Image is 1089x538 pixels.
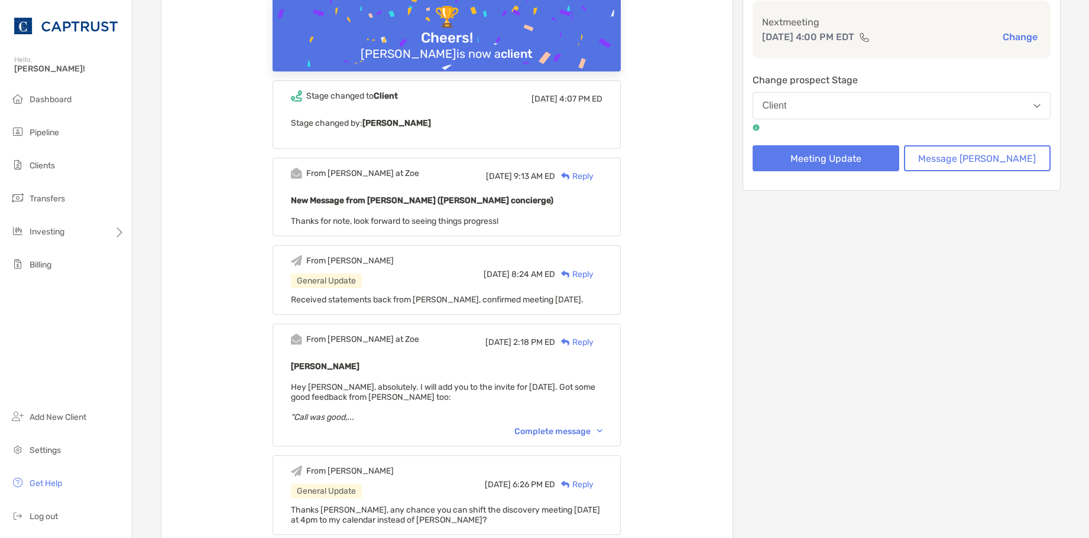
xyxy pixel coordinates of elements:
[291,255,302,266] img: Event icon
[501,47,533,61] b: client
[555,478,594,491] div: Reply
[291,412,354,422] em: "Call was good,...
[30,260,51,270] span: Billing
[555,268,594,281] div: Reply
[561,481,570,488] img: Reply icon
[11,475,25,490] img: get-help icon
[753,124,760,131] img: tooltip
[753,92,1051,119] button: Client
[11,508,25,523] img: logout icon
[859,32,870,42] img: communication type
[30,161,55,171] span: Clients
[14,5,118,47] img: CAPTRUST Logo
[555,336,594,348] div: Reply
[485,480,511,490] span: [DATE]
[531,94,558,104] span: [DATE]
[30,478,62,488] span: Get Help
[30,94,72,105] span: Dashboard
[484,269,510,279] span: [DATE]
[291,361,359,371] b: [PERSON_NAME]
[291,168,302,179] img: Event icon
[291,273,362,288] div: General Update
[30,194,65,204] span: Transfers
[416,30,478,47] div: Cheers!
[11,191,25,205] img: transfers icon
[11,442,25,457] img: settings icon
[999,31,1041,43] button: Change
[753,73,1051,87] p: Change prospect Stage
[514,426,602,436] div: Complete message
[362,118,431,128] b: [PERSON_NAME]
[30,128,59,138] span: Pipeline
[559,94,602,104] span: 4:07 PM ED
[11,125,25,139] img: pipeline icon
[597,429,602,433] img: Chevron icon
[30,412,86,422] span: Add New Client
[430,5,464,30] div: 🏆
[11,92,25,106] img: dashboard icon
[14,64,125,74] span: [PERSON_NAME]!
[30,511,58,521] span: Log out
[291,195,553,206] b: New Message from [PERSON_NAME] ([PERSON_NAME] concierge)
[561,338,570,346] img: Reply icon
[11,158,25,172] img: clients icon
[291,116,602,131] p: Stage changed by:
[11,409,25,423] img: add_new_client icon
[561,172,570,180] img: Reply icon
[306,334,419,344] div: From [PERSON_NAME] at Zoe
[486,171,512,181] span: [DATE]
[291,216,498,226] span: Thanks for note, look forward to seeing things progress!
[306,256,394,266] div: From [PERSON_NAME]
[291,295,584,305] span: Received statements back from [PERSON_NAME], confirmed meeting [DATE].
[306,466,394,476] div: From [PERSON_NAME]
[1033,104,1041,108] img: Open dropdown arrow
[762,30,854,44] p: [DATE] 4:00 PM EDT
[306,168,419,178] div: From [PERSON_NAME] at Zoe
[306,91,398,101] div: Stage changed to
[762,15,1042,30] p: Next meeting
[11,224,25,238] img: investing icon
[291,382,595,422] span: Hey [PERSON_NAME], absolutely. I will add you to the invite for [DATE]. Got some good feedback fr...
[561,270,570,278] img: Reply icon
[291,90,302,102] img: Event icon
[511,269,555,279] span: 8:24 AM ED
[514,171,555,181] span: 9:13 AM ED
[291,505,600,525] span: Thanks [PERSON_NAME], any chance you can shift the discovery meeting [DATE] at 4pm to my calendar...
[356,47,537,61] div: [PERSON_NAME] is now a
[11,257,25,271] img: billing icon
[753,145,899,171] button: Meeting Update
[291,334,302,345] img: Event icon
[763,100,787,111] div: Client
[30,227,64,237] span: Investing
[291,465,302,477] img: Event icon
[291,484,362,498] div: General Update
[30,445,61,455] span: Settings
[485,337,511,347] span: [DATE]
[374,91,398,101] b: Client
[513,337,555,347] span: 2:18 PM ED
[904,145,1051,171] button: Message [PERSON_NAME]
[555,170,594,182] div: Reply
[513,480,555,490] span: 6:26 PM ED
